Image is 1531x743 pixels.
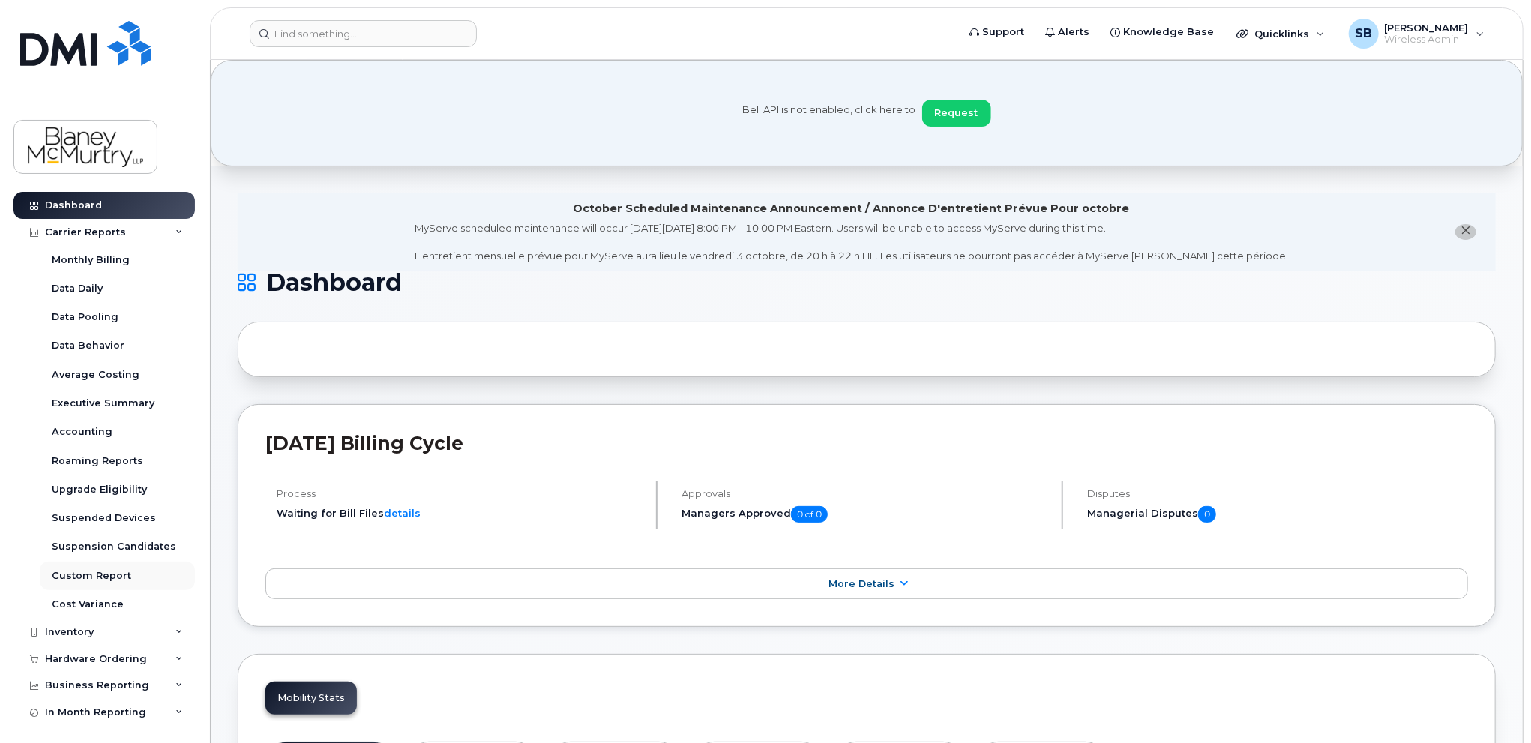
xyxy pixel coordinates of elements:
h4: Disputes [1087,488,1468,499]
button: close notification [1455,224,1476,240]
div: MyServe scheduled maintenance will occur [DATE][DATE] 8:00 PM - 10:00 PM Eastern. Users will be u... [415,221,1288,263]
h5: Managerial Disputes [1087,506,1468,523]
a: details [384,507,421,519]
span: 0 [1198,506,1216,523]
h5: Managers Approved [682,506,1048,523]
span: More Details [828,578,894,589]
h2: [DATE] Billing Cycle [265,432,1468,454]
h4: Approvals [682,488,1048,499]
span: Dashboard [266,271,402,294]
h4: Process [277,488,643,499]
span: 0 of 0 [791,506,828,523]
div: October Scheduled Maintenance Announcement / Annonce D'entretient Prévue Pour octobre [574,201,1130,217]
button: Request [922,100,991,127]
span: Request [935,106,978,120]
li: Waiting for Bill Files [277,506,643,520]
span: Bell API is not enabled, click here to [743,103,916,127]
